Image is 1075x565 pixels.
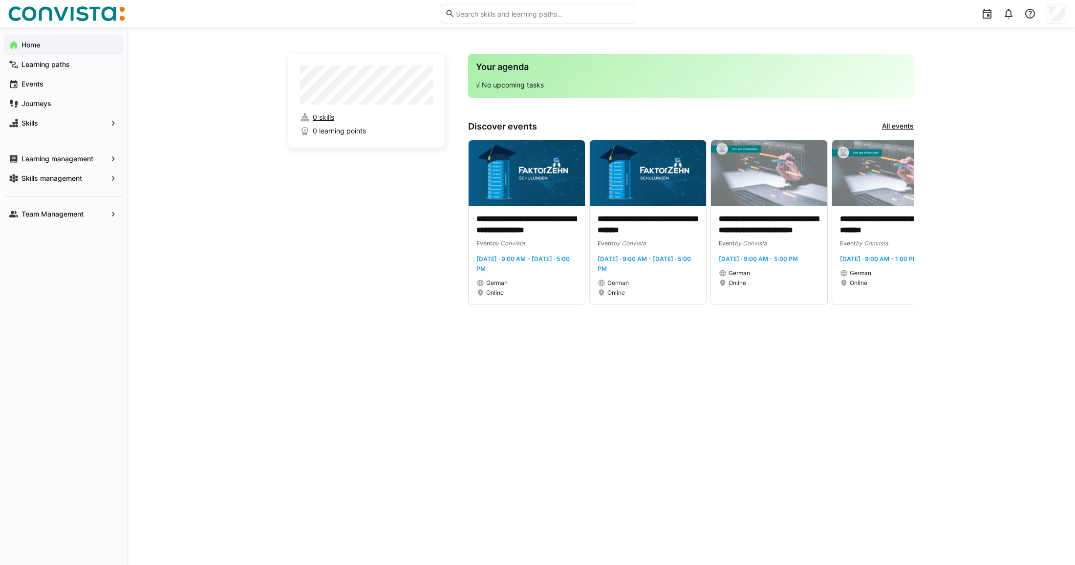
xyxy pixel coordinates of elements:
[882,121,914,132] a: All events
[832,140,948,206] img: image
[598,255,691,272] span: [DATE] · 9:00 AM - [DATE] · 5:00 PM
[711,140,827,206] img: image
[607,289,625,297] span: Online
[613,239,646,247] span: by Convista
[729,269,750,277] span: German
[476,239,492,247] span: Event
[719,255,798,262] span: [DATE] · 9:00 AM - 5:00 PM
[607,279,629,287] span: German
[486,289,504,297] span: Online
[469,140,585,206] img: image
[590,140,706,206] img: image
[313,112,334,122] span: 0 skills
[856,239,888,247] span: by Convista
[476,255,570,272] span: [DATE] · 9:00 AM - [DATE] · 5:00 PM
[850,269,871,277] span: German
[313,126,366,136] span: 0 learning points
[455,9,630,18] input: Search skills and learning paths…
[492,239,525,247] span: by Convista
[719,239,734,247] span: Event
[598,239,613,247] span: Event
[486,279,508,287] span: German
[729,279,746,287] span: Online
[476,80,906,90] p: √ No upcoming tasks
[476,62,906,72] h3: Your agenda
[850,279,867,287] span: Online
[300,112,433,122] a: 0 skills
[734,239,767,247] span: by Convista
[468,121,537,132] h3: Discover events
[840,239,856,247] span: Event
[840,255,918,262] span: [DATE] · 9:00 AM - 1:00 PM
